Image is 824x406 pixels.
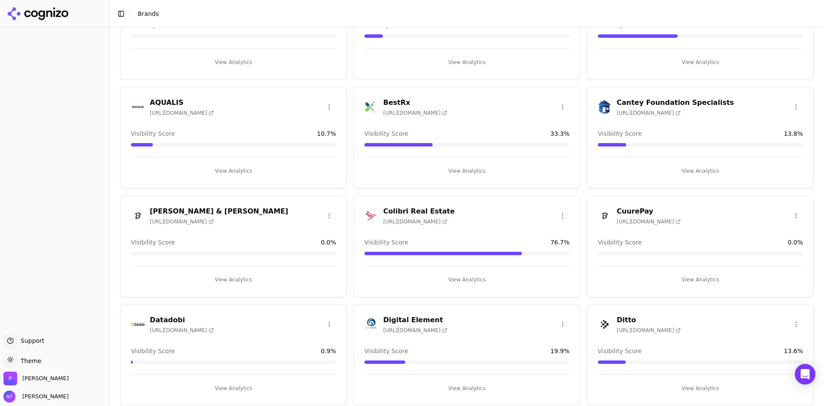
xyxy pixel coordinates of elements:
span: 19.9 % [551,347,570,355]
span: 0.0 % [788,238,803,247]
button: View Analytics [598,382,803,395]
button: View Analytics [131,164,336,178]
span: [URL][DOMAIN_NAME] [383,110,447,116]
span: Visibility Score [364,347,408,355]
span: Visibility Score [131,347,175,355]
span: 13.6 % [784,347,803,355]
img: Datadobi [131,317,145,331]
img: Cantey Foundation Specialists [598,100,612,114]
span: 0.9 % [321,347,336,355]
button: View Analytics [598,164,803,178]
h3: Datadobi [150,315,214,325]
span: Theme [17,357,41,364]
span: 33.3 % [551,129,570,138]
h3: Cantey Foundation Specialists [617,98,734,108]
button: View Analytics [131,55,336,69]
span: [URL][DOMAIN_NAME] [383,327,447,334]
span: Visibility Score [131,129,175,138]
span: 0.0 % [321,238,336,247]
img: Colibri Real Estate [364,209,378,223]
span: Visibility Score [598,129,642,138]
img: Perrill [3,372,17,385]
span: Visibility Score [598,238,642,247]
img: Ditto [598,317,612,331]
img: BestRx [364,100,378,114]
img: CuurePay [598,209,612,223]
img: Digital Element [364,317,378,331]
span: [PERSON_NAME] [19,393,69,400]
button: View Analytics [364,55,570,69]
h3: CuurePay [617,206,681,217]
span: [URL][DOMAIN_NAME] [383,218,447,225]
span: [URL][DOMAIN_NAME] [617,327,681,334]
img: Churchill & Harriman [131,209,145,223]
img: Nate Tower [3,391,15,403]
span: [URL][DOMAIN_NAME] [617,110,681,116]
span: Brands [138,10,159,17]
span: Visibility Score [131,238,175,247]
h3: AQUALIS [150,98,214,108]
button: Open user button [3,391,69,403]
span: Support [17,336,44,345]
button: View Analytics [131,273,336,287]
button: View Analytics [598,55,803,69]
nav: breadcrumb [138,9,800,18]
button: View Analytics [364,164,570,178]
span: Visibility Score [598,347,642,355]
h3: Digital Element [383,315,447,325]
span: [URL][DOMAIN_NAME] [150,218,214,225]
span: [URL][DOMAIN_NAME] [617,218,681,225]
span: [URL][DOMAIN_NAME] [150,327,214,334]
span: 76.7 % [551,238,570,247]
button: View Analytics [131,382,336,395]
button: View Analytics [364,273,570,287]
span: 13.8 % [784,129,803,138]
span: Visibility Score [364,238,408,247]
div: Open Intercom Messenger [795,364,815,385]
img: AQUALIS [131,100,145,114]
span: 10.7 % [317,129,336,138]
button: View Analytics [598,273,803,287]
h3: BestRx [383,98,447,108]
h3: Colibri Real Estate [383,206,455,217]
h3: [PERSON_NAME] & [PERSON_NAME] [150,206,288,217]
h3: Ditto [617,315,681,325]
span: Perrill [22,375,69,382]
span: [URL][DOMAIN_NAME] [150,110,214,116]
button: View Analytics [364,382,570,395]
button: Open organization switcher [3,372,69,385]
span: Visibility Score [364,129,408,138]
